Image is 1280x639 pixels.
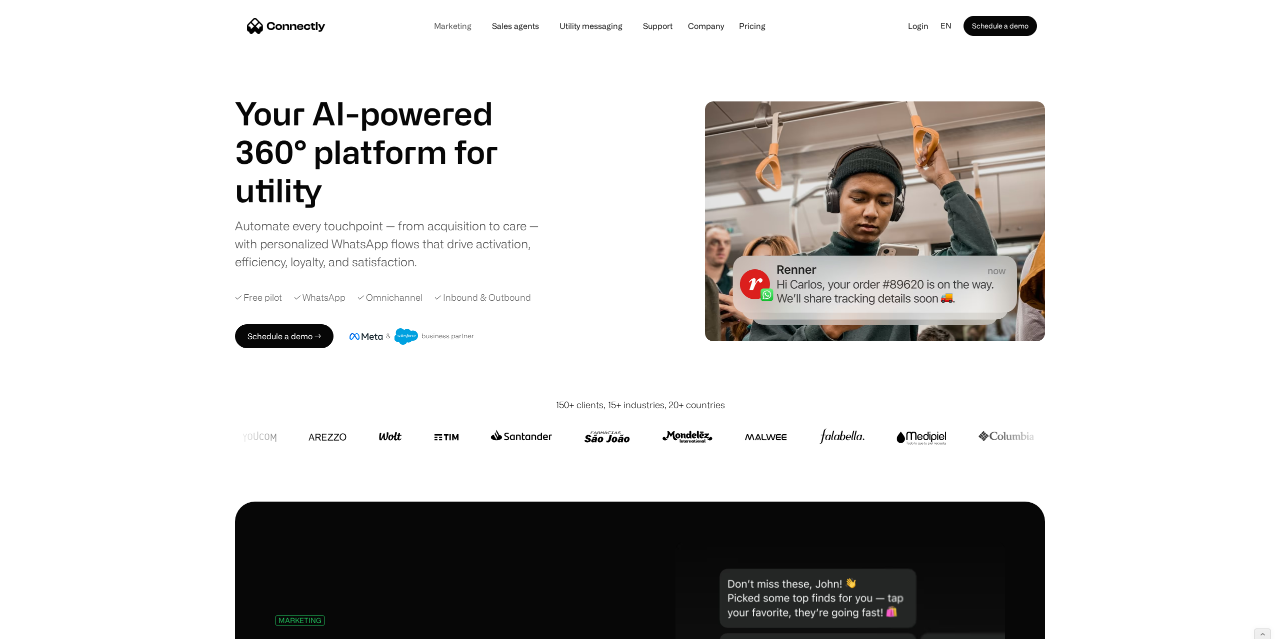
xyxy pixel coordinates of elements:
a: Support [635,22,680,30]
a: Utility messaging [551,22,630,30]
div: ✓ Omnichannel [357,291,422,304]
div: Company [688,19,724,33]
div: MARKETING [278,617,321,624]
div: 3 of 4 [235,171,535,209]
ul: Language list [20,622,60,636]
div: ✓ Inbound & Outbound [434,291,531,304]
div: en [940,18,951,33]
img: Meta and Salesforce business partner badge. [349,328,474,345]
aside: Language selected: English [10,621,60,636]
div: en [936,18,963,33]
h1: Your AI-powered 360° platform for [235,94,535,171]
div: Automate every touchpoint — from acquisition to care — with personalized WhatsApp flows that driv... [235,217,550,271]
div: 150+ clients, 15+ industries, 20+ countries [555,398,725,412]
h1: utility [235,171,535,209]
a: Marketing [426,22,479,30]
div: Company [685,19,727,33]
div: ✓ WhatsApp [294,291,345,304]
div: ✓ Free pilot [235,291,282,304]
div: carousel [235,171,535,209]
a: home [247,18,325,33]
a: Login [900,18,936,33]
a: Sales agents [484,22,547,30]
a: Schedule a demo → [235,324,333,348]
a: Schedule a demo [963,16,1037,36]
a: Pricing [731,22,773,30]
